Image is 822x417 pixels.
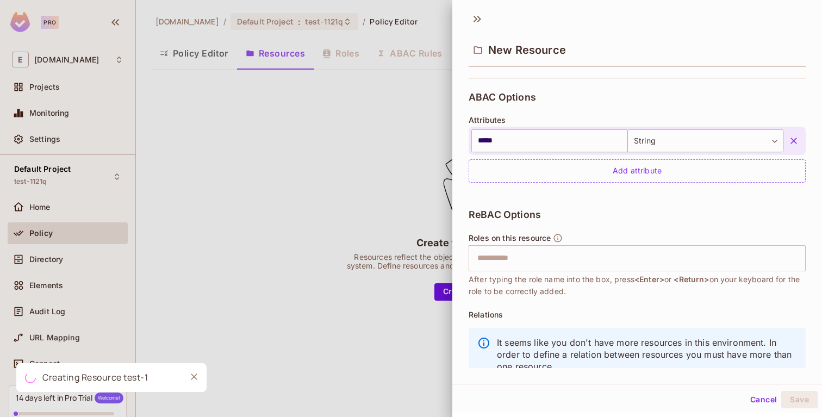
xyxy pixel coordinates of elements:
button: Close [186,369,202,385]
span: <Return> [674,275,709,284]
span: <Enter> [634,275,664,284]
div: Add attribute [469,159,806,183]
span: ABAC Options [469,92,536,103]
span: After typing the role name into the box, press or on your keyboard for the role to be correctly a... [469,273,806,297]
div: String [627,129,783,152]
span: Roles on this resource [469,234,551,242]
span: ReBAC Options [469,209,541,220]
span: Attributes [469,116,506,125]
span: Relations [469,310,503,319]
div: Creating Resource test-1 [42,371,148,384]
p: It seems like you don't have more resources in this environment. In order to define a relation be... [497,337,797,372]
button: Save [781,391,818,408]
span: New Resource [488,43,566,57]
button: Cancel [746,391,781,408]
